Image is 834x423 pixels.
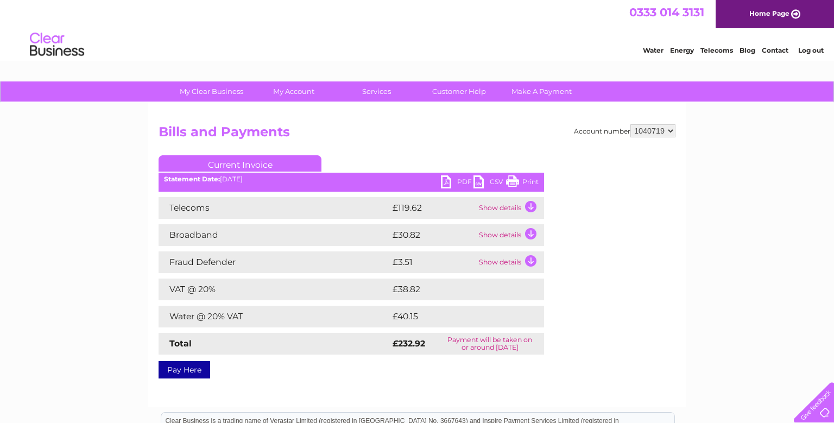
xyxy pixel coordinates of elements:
[159,224,390,246] td: Broadband
[441,175,473,191] a: PDF
[476,224,544,246] td: Show details
[476,197,544,219] td: Show details
[740,46,755,54] a: Blog
[159,361,210,378] a: Pay Here
[159,175,544,183] div: [DATE]
[159,251,390,273] td: Fraud Defender
[435,333,544,355] td: Payment will be taken on or around [DATE]
[798,46,824,54] a: Log out
[159,155,321,172] a: Current Invoice
[159,306,390,327] td: Water @ 20% VAT
[393,338,425,349] strong: £232.92
[629,5,704,19] a: 0333 014 3131
[390,306,521,327] td: £40.15
[159,124,675,145] h2: Bills and Payments
[249,81,339,102] a: My Account
[762,46,788,54] a: Contact
[497,81,586,102] a: Make A Payment
[473,175,506,191] a: CSV
[574,124,675,137] div: Account number
[414,81,504,102] a: Customer Help
[670,46,694,54] a: Energy
[390,279,522,300] td: £38.82
[643,46,664,54] a: Water
[476,251,544,273] td: Show details
[700,46,733,54] a: Telecoms
[167,81,256,102] a: My Clear Business
[169,338,192,349] strong: Total
[390,251,476,273] td: £3.51
[159,279,390,300] td: VAT @ 20%
[161,6,674,53] div: Clear Business is a trading name of Verastar Limited (registered in [GEOGRAPHIC_DATA] No. 3667643...
[159,197,390,219] td: Telecoms
[506,175,539,191] a: Print
[164,175,220,183] b: Statement Date:
[29,28,85,61] img: logo.png
[390,197,476,219] td: £119.62
[390,224,476,246] td: £30.82
[332,81,421,102] a: Services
